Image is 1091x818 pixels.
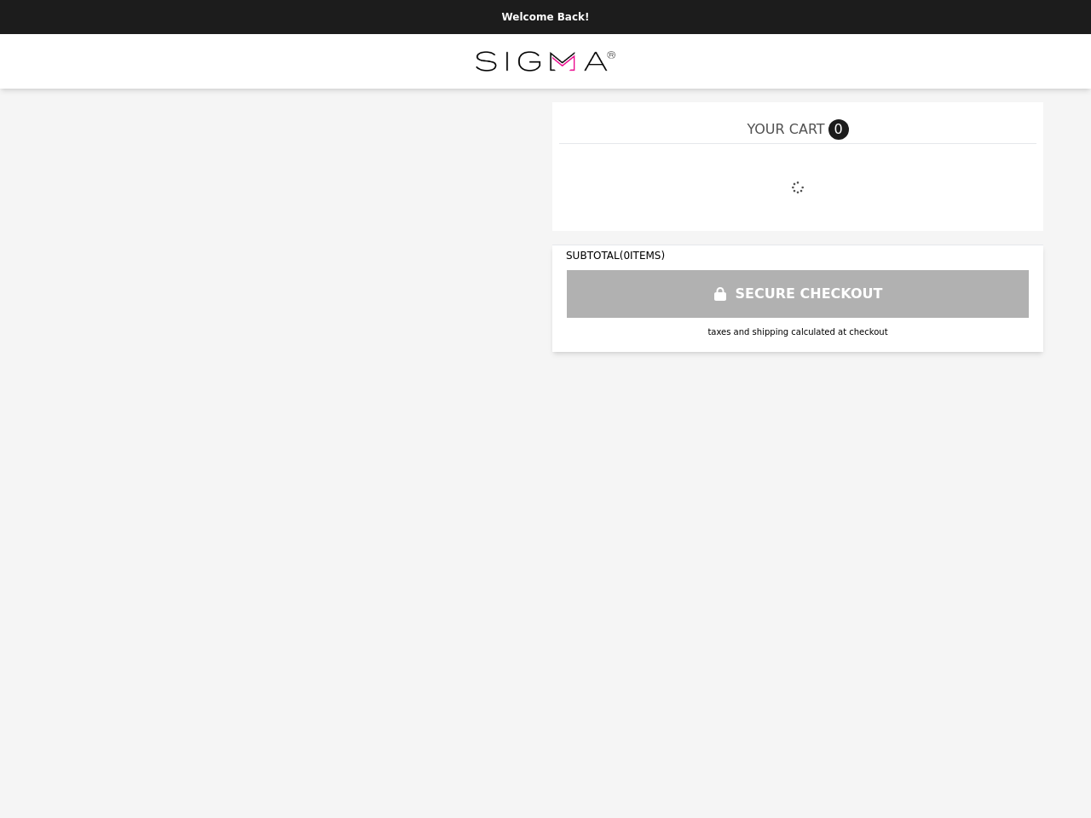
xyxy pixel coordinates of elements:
span: SUBTOTAL [566,250,620,262]
span: YOUR CART [747,119,824,140]
span: 0 [828,119,849,140]
img: Brand Logo [474,44,617,78]
p: Welcome Back! [10,10,1081,24]
span: ( 0 ITEMS) [620,250,665,262]
div: taxes and shipping calculated at checkout [566,325,1030,338]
